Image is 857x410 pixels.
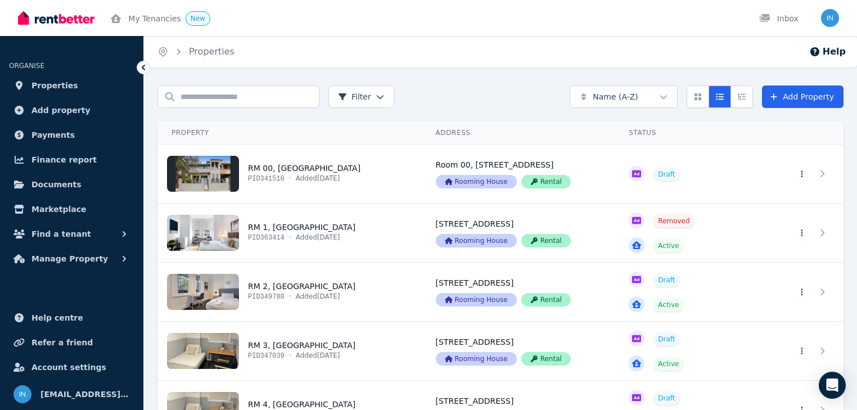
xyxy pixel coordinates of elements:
div: Inbox [759,13,799,24]
button: More options [794,167,810,181]
a: View details for RM 2, 4 Park Parade [422,263,616,321]
a: View details for RM 2, 4 Park Parade [158,263,422,321]
a: Documents [9,173,134,196]
span: Refer a friend [31,336,93,349]
span: Find a tenant [31,227,91,241]
a: Finance report [9,148,134,171]
nav: Breadcrumb [144,36,248,67]
a: Account settings [9,356,134,379]
button: Expanded list view [730,85,753,108]
a: Help centre [9,307,134,329]
a: View details for RM 2, 4 Park Parade [768,263,844,321]
span: Marketplace [31,202,86,216]
button: More options [794,226,810,240]
a: View details for RM 1, 4 Park Parade [158,204,422,262]
a: View details for RM 3, 4 Park Parade [615,322,768,380]
span: Account settings [31,361,106,374]
a: View details for RM 1, 4 Park Parade [615,204,768,262]
a: View details for RM 00, 4 Park Parade [158,145,422,203]
button: Help [809,45,846,58]
span: ORGANISE [9,62,44,70]
span: Payments [31,128,75,142]
button: Compact list view [709,85,731,108]
a: Refer a friend [9,331,134,354]
span: New [191,15,205,22]
div: Open Intercom Messenger [819,372,846,399]
th: Address [422,121,616,145]
span: Finance report [31,153,97,166]
button: Card view [687,85,709,108]
span: Documents [31,178,82,191]
button: Manage Property [9,247,134,270]
span: Help centre [31,311,83,325]
img: info@museliving.com.au [821,9,839,27]
img: RentBetter [18,10,94,26]
div: View options [687,85,753,108]
a: View details for RM 3, 4 Park Parade [768,322,844,380]
span: Filter [338,91,371,102]
a: Add property [9,99,134,121]
a: View details for RM 3, 4 Park Parade [158,322,422,380]
button: Name (A-Z) [570,85,678,108]
img: info@museliving.com.au [13,385,31,403]
a: Properties [9,74,134,97]
a: View details for RM 00, 4 Park Parade [422,145,616,203]
a: Properties [189,46,234,57]
button: More options [794,344,810,358]
button: Find a tenant [9,223,134,245]
a: Add Property [762,85,844,108]
a: View details for RM 00, 4 Park Parade [615,145,768,203]
th: Property [158,121,422,145]
a: Marketplace [9,198,134,220]
a: Payments [9,124,134,146]
button: Filter [328,85,394,108]
a: View details for RM 1, 4 Park Parade [422,204,616,262]
button: More options [794,285,810,299]
th: Status [615,121,768,145]
span: Add property [31,103,91,117]
a: View details for RM 00, 4 Park Parade [768,145,844,203]
a: View details for RM 3, 4 Park Parade [422,322,616,380]
span: [EMAIL_ADDRESS][DOMAIN_NAME] [40,388,130,401]
span: Name (A-Z) [593,91,638,102]
a: View details for RM 2, 4 Park Parade [615,263,768,321]
span: Manage Property [31,252,108,265]
span: Properties [31,79,78,92]
a: View details for RM 1, 4 Park Parade [768,204,844,262]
